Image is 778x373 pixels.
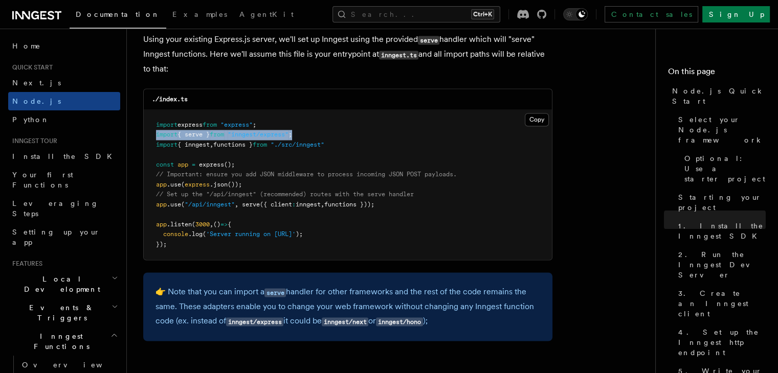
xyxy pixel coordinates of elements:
[156,241,167,248] span: });
[674,323,766,362] a: 4. Set up the Inngest http endpoint
[8,37,120,55] a: Home
[8,137,57,145] span: Inngest tour
[210,131,224,138] span: from
[12,171,73,189] span: Your first Functions
[296,230,303,238] span: );
[668,82,766,110] a: Node.js Quick Start
[321,201,324,208] span: ,
[213,141,253,148] span: functions }
[239,10,294,18] span: AgentKit
[678,249,766,280] span: 2. Run the Inngest Dev Server
[271,141,324,148] span: "./src/inngest"
[678,221,766,241] span: 1. Install the Inngest SDK
[563,8,588,20] button: Toggle dark mode
[163,230,188,238] span: console
[376,317,423,326] code: inngest/hono
[226,317,283,326] code: inngest/express
[12,115,50,124] span: Python
[188,230,203,238] span: .log
[166,3,233,28] a: Examples
[233,3,300,28] a: AgentKit
[8,223,120,251] a: Setting up your app
[678,288,766,319] span: 3. Create an Inngest client
[156,221,167,228] span: app
[220,221,228,228] span: =>
[213,221,220,228] span: ()
[192,221,195,228] span: (
[684,153,766,184] span: Optional: Use a starter project
[525,113,549,126] button: Copy
[702,6,770,22] a: Sign Up
[674,110,766,149] a: Select your Node.js framework
[678,327,766,358] span: 4. Set up the Inngest http endpoint
[195,221,210,228] span: 3000
[8,260,42,268] span: Features
[8,110,120,129] a: Python
[177,131,210,138] span: { serve }
[143,32,552,76] p: Using your existing Express.js server, we'll set up Inngest using the provided handler which will...
[242,201,260,208] span: serve
[12,152,118,160] span: Install the SDK
[156,121,177,128] span: import
[253,141,267,148] span: from
[185,181,210,188] span: express
[260,201,292,208] span: ({ client
[228,131,288,138] span: "inngest/express"
[680,149,766,188] a: Optional: Use a starter project
[203,121,217,128] span: from
[235,201,238,208] span: ,
[220,121,253,128] span: "express"
[674,217,766,245] a: 1. Install the Inngest SDK
[332,6,500,22] button: Search...Ctrl+K
[418,36,439,44] code: serve
[8,74,120,92] a: Next.js
[672,86,766,106] span: Node.js Quick Start
[668,65,766,82] h4: On this page
[8,194,120,223] a: Leveraging Steps
[12,97,61,105] span: Node.js
[167,201,181,208] span: .use
[8,274,112,294] span: Local Development
[288,131,292,138] span: ;
[70,3,166,29] a: Documentation
[12,79,61,87] span: Next.js
[8,147,120,166] a: Install the SDK
[322,317,368,326] code: inngest/next
[156,141,177,148] span: import
[156,131,177,138] span: import
[177,161,188,168] span: app
[8,327,120,356] button: Inngest Functions
[678,114,766,145] span: Select your Node.js framework
[177,121,203,128] span: express
[177,141,210,148] span: { inngest
[22,361,127,369] span: Overview
[674,245,766,284] a: 2. Run the Inngest Dev Server
[167,221,192,228] span: .listen
[206,230,296,238] span: 'Server running on [URL]'
[8,92,120,110] a: Node.js
[155,285,540,329] p: 👉 Note that you can import a handler for other frameworks and the rest of the code remains the sa...
[379,51,418,59] code: inngest.ts
[210,181,228,188] span: .json
[674,284,766,323] a: 3. Create an Inngest client
[185,201,235,208] span: "/api/inngest"
[156,181,167,188] span: app
[224,161,235,168] span: ();
[324,201,374,208] span: functions }));
[172,10,227,18] span: Examples
[292,201,296,208] span: :
[253,121,256,128] span: ;
[228,181,242,188] span: ());
[8,270,120,298] button: Local Development
[8,63,53,72] span: Quick start
[264,287,286,296] a: serve
[264,288,286,297] code: serve
[76,10,160,18] span: Documentation
[8,298,120,327] button: Events & Triggers
[12,228,100,246] span: Setting up your app
[181,201,185,208] span: (
[210,141,213,148] span: ,
[674,188,766,217] a: Starting your project
[199,161,224,168] span: express
[181,181,185,188] span: (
